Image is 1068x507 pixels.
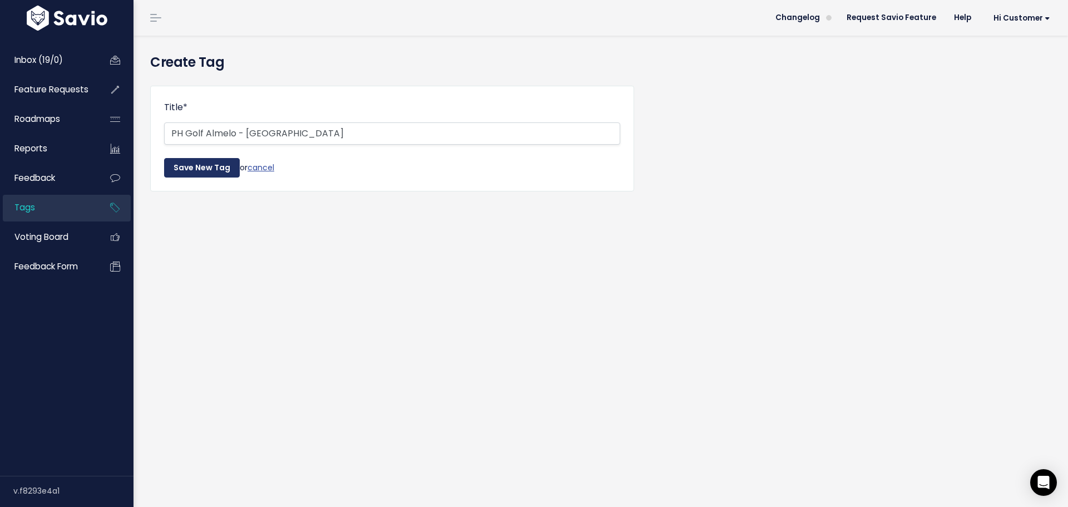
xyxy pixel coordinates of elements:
[248,161,274,173] a: cancel
[3,77,92,102] a: Feature Requests
[14,260,78,272] span: Feedback form
[14,83,88,95] span: Feature Requests
[3,106,92,132] a: Roadmaps
[945,9,980,26] a: Help
[164,158,240,178] input: Save New Tag
[164,100,187,116] label: Title
[14,231,68,243] span: Voting Board
[3,254,92,279] a: Feedback form
[3,47,92,73] a: Inbox (19/0)
[993,14,1050,22] span: Hi Customer
[24,6,110,31] img: logo-white.9d6f32f41409.svg
[838,9,945,26] a: Request Savio Feature
[1030,469,1057,496] div: Open Intercom Messenger
[164,100,620,178] form: or
[775,14,820,22] span: Changelog
[980,9,1059,27] a: Hi Customer
[14,54,63,66] span: Inbox (19/0)
[14,172,55,184] span: Feedback
[3,165,92,191] a: Feedback
[14,113,60,125] span: Roadmaps
[14,142,47,154] span: Reports
[3,195,92,220] a: Tags
[3,224,92,250] a: Voting Board
[14,201,35,213] span: Tags
[150,52,1051,72] h4: Create Tag
[13,476,133,505] div: v.f8293e4a1
[3,136,92,161] a: Reports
